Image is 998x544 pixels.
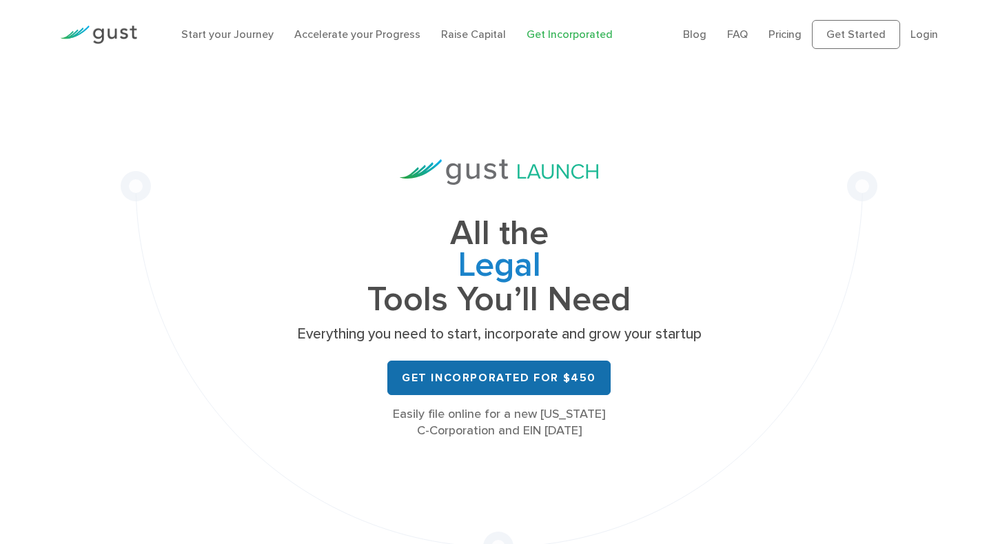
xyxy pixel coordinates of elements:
a: Raise Capital [441,28,506,41]
a: Accelerate your Progress [294,28,420,41]
img: Gust Launch Logo [400,159,598,185]
a: Start your Journey [181,28,274,41]
span: Legal [292,250,706,284]
h1: All the Tools You’ll Need [292,218,706,315]
a: Login [910,28,938,41]
p: Everything you need to start, incorporate and grow your startup [292,325,706,344]
img: Gust Logo [60,26,137,44]
a: Get Incorporated [527,28,613,41]
div: Easily file online for a new [US_STATE] C-Corporation and EIN [DATE] [292,406,706,439]
a: Blog [683,28,706,41]
a: Pricing [768,28,802,41]
a: FAQ [727,28,748,41]
a: Get Incorporated for $450 [387,361,611,395]
a: Get Started [812,20,900,49]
